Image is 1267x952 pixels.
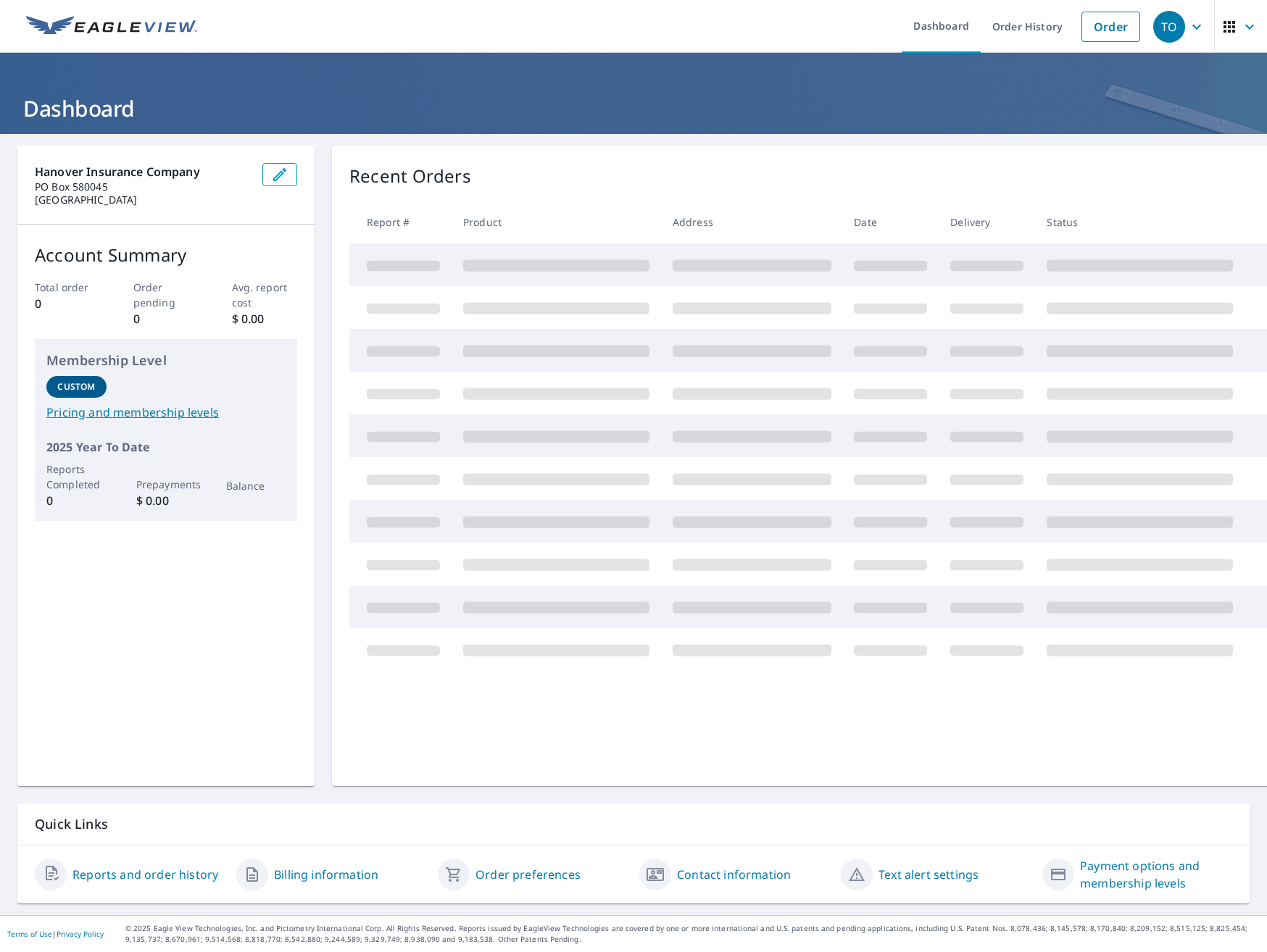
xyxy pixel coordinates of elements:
[35,242,297,268] p: Account Summary
[46,462,107,492] p: Reports Completed
[7,930,104,938] p: |
[232,310,298,327] p: $ 0.00
[842,201,939,243] th: Date
[46,492,107,509] p: 0
[1080,857,1232,892] a: Payment options and membership levels
[35,163,251,180] p: Hanover Insurance Company
[1081,12,1140,42] a: Order
[274,866,378,883] a: Billing information
[35,295,101,312] p: 0
[661,201,843,243] th: Address
[878,866,979,883] a: Text alert settings
[349,201,452,243] th: Report #
[72,866,218,883] a: Reports and order history
[35,280,101,295] p: Total order
[17,93,1250,123] h1: Dashboard
[57,929,104,939] a: Privacy Policy
[35,815,1232,833] p: Quick Links
[7,929,52,939] a: Terms of Use
[232,280,298,310] p: Avg. report cost
[452,201,661,243] th: Product
[133,310,199,327] p: 0
[133,280,199,310] p: Order pending
[26,16,197,38] img: EV Logo
[136,477,196,492] p: Prepayments
[35,180,251,193] p: PO Box 580045
[1035,201,1245,243] th: Status
[46,351,286,370] p: Membership Level
[46,404,286,421] a: Pricing and membership levels
[1153,11,1185,43] div: TO
[349,163,471,189] p: Recent Orders
[57,380,95,393] p: Custom
[35,193,251,206] p: [GEOGRAPHIC_DATA]
[939,201,1035,243] th: Delivery
[125,923,1260,945] p: © 2025 Eagle View Technologies, Inc. and Pictometry International Corp. All Rights Reserved. Repo...
[46,438,286,456] p: 2025 Year To Date
[136,492,196,509] p: $ 0.00
[677,866,791,883] a: Contact information
[475,866,581,883] a: Order preferences
[226,478,286,493] p: Balance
